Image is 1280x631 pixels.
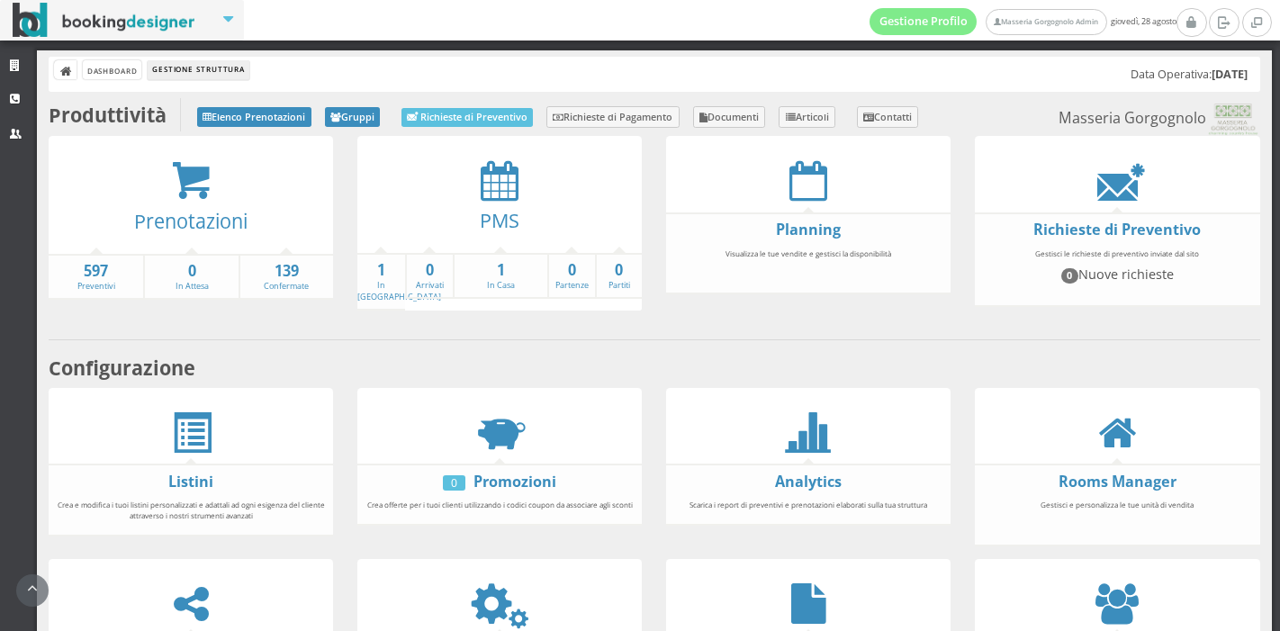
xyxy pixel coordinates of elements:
[1131,68,1248,81] h5: Data Operativa:
[776,220,841,239] a: Planning
[870,8,1176,35] span: giovedì, 28 agosto
[857,106,919,128] a: Contatti
[49,261,143,282] strong: 597
[168,472,213,491] a: Listini
[986,9,1106,35] a: Masseria Gorgognolo Admin
[549,260,595,292] a: 0Partenze
[134,208,248,234] a: Prenotazioni
[145,261,238,293] a: 0In Attesa
[357,260,405,281] strong: 1
[693,106,766,128] a: Documenti
[357,260,441,302] a: 1In [GEOGRAPHIC_DATA]
[975,240,1259,300] div: Gestisci le richieste di preventivo inviate dal sito
[549,260,595,281] strong: 0
[1212,67,1248,82] b: [DATE]
[83,60,141,79] a: Dashboard
[1059,472,1176,491] a: Rooms Manager
[666,240,951,288] div: Visualizza le tue vendite e gestisci la disponibilità
[597,260,643,292] a: 0Partiti
[240,261,333,293] a: 139Confermate
[357,491,642,518] div: Crea offerte per i tuoi clienti utilizzando i codici coupon da associare agli sconti
[455,260,547,292] a: 1In Casa
[597,260,643,281] strong: 0
[1059,104,1259,136] small: Masseria Gorgognolo
[455,260,547,281] strong: 1
[546,106,680,128] a: Richieste di Pagamento
[975,491,1259,539] div: Gestisci e personalizza le tue unità di vendita
[666,491,951,518] div: Scarica i report di preventivi e prenotazioni elaborati sulla tua struttura
[49,261,143,293] a: 597Preventivi
[49,102,167,128] b: Produttività
[240,261,333,282] strong: 139
[148,60,248,80] li: Gestione Struttura
[775,472,842,491] a: Analytics
[407,260,453,292] a: 0Arrivati
[983,266,1251,283] h4: Nuove richieste
[197,107,311,127] a: Elenco Prenotazioni
[480,207,519,233] a: PMS
[779,106,835,128] a: Articoli
[407,260,453,281] strong: 0
[870,8,978,35] a: Gestione Profilo
[473,472,556,491] a: Promozioni
[1033,220,1201,239] a: Richieste di Preventivo
[325,107,381,127] a: Gruppi
[145,261,238,282] strong: 0
[1206,104,1259,136] img: 0603869b585f11eeb13b0a069e529790.png
[443,475,465,491] div: 0
[13,3,195,38] img: BookingDesigner.com
[1061,268,1079,283] span: 0
[49,491,333,528] div: Crea e modifica i tuoi listini personalizzati e adattali ad ogni esigenza del cliente attraverso ...
[49,355,195,381] b: Configurazione
[401,108,533,127] a: Richieste di Preventivo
